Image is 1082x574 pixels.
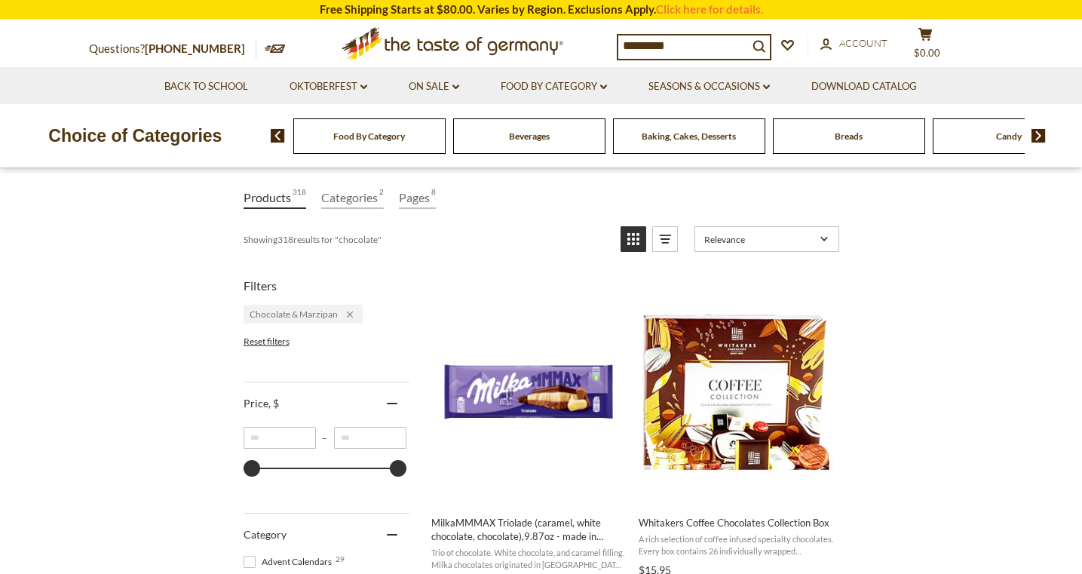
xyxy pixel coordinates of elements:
span: Category [244,528,287,541]
a: View list mode [652,226,678,252]
span: 318 [293,187,306,207]
a: Account [820,35,887,52]
span: Account [839,37,887,49]
span: Reset filters [244,336,290,347]
a: View Products Tab [244,187,306,209]
div: Showing results for " " [244,226,609,252]
span: Filters [244,278,277,293]
button: $0.00 [903,27,949,65]
a: Baking, Cakes, Desserts [642,130,736,142]
span: Relevance [704,234,815,245]
a: [PHONE_NUMBER] [145,41,245,55]
a: Beverages [509,130,550,142]
span: , $ [268,397,279,410]
p: Questions? [89,39,256,59]
a: Food By Category [333,130,405,142]
input: Maximum value [334,427,406,449]
span: Whitakers Coffee Chocolates Collection Box [639,516,834,529]
span: 8 [431,187,436,207]
div: Remove filter: Chocolate & Marzipan [338,308,353,320]
a: Breads [835,130,863,142]
li: Reset filters [244,336,409,347]
a: Download Catalog [811,78,917,95]
a: View grid mode [621,226,646,252]
a: Candy [996,130,1022,142]
span: Trio of chocolate. White chocolate, and caramel filling. Milka chocolates originated in [GEOGRAPH... [431,547,627,570]
a: Click here for details. [656,2,763,16]
a: Back to School [164,78,248,95]
span: – [316,432,334,444]
img: Milka MMMAX Triolade [429,292,629,492]
span: 29 [336,555,345,563]
a: View Categories Tab [321,187,384,209]
a: On Sale [409,78,459,95]
span: Chocolate & Marzipan [250,308,338,320]
span: Advent Calendars [244,555,336,569]
a: Sort options [694,226,839,252]
img: next arrow [1031,129,1046,143]
span: MilkaMMMAX Triolade (caramel, white chocolate, chocolate),9.87oz - made in [GEOGRAPHIC_DATA] [431,516,627,543]
span: 2 [379,187,384,207]
span: Price [244,397,279,410]
b: 318 [277,234,293,245]
a: Oktoberfest [290,78,367,95]
a: View Pages Tab [399,187,436,209]
span: $0.00 [914,47,940,59]
img: previous arrow [271,129,285,143]
a: Seasons & Occasions [648,78,770,95]
span: A rich selection of coffee infused specialty chocolates. Every box contains 26 individually wrapp... [639,533,834,557]
a: Food By Category [501,78,607,95]
img: Whitakers Coffee Collection Chocolates [636,292,836,492]
input: Minimum value [244,427,316,449]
